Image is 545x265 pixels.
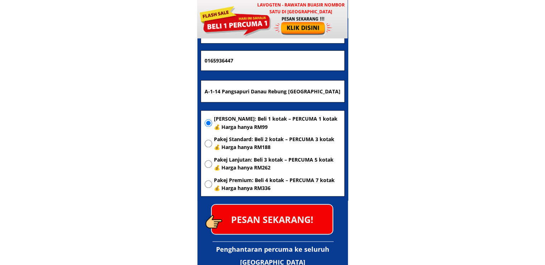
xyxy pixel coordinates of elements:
h3: LAVOGTEN - Rawatan Buasir Nombor Satu di [GEOGRAPHIC_DATA] [254,1,348,15]
p: PESAN SEKARANG! [212,205,333,234]
span: Pakej Lanjutan: Beli 3 kotak – PERCUMA 5 kotak 💰 Harga hanya RM262 [214,156,341,172]
span: Pakej Premium: Beli 4 kotak – PERCUMA 7 kotak 💰 Harga hanya RM336 [214,176,341,192]
input: Alamat [203,80,343,102]
span: [PERSON_NAME]: Beli 1 kotak – PERCUMA 1 kotak 💰 Harga hanya RM99 [214,115,341,131]
span: Pakej Standard: Beli 2 kotak – PERCUMA 3 kotak 💰 Harga hanya RM188 [214,135,341,152]
input: Nombor Telefon Bimbit [203,51,343,71]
